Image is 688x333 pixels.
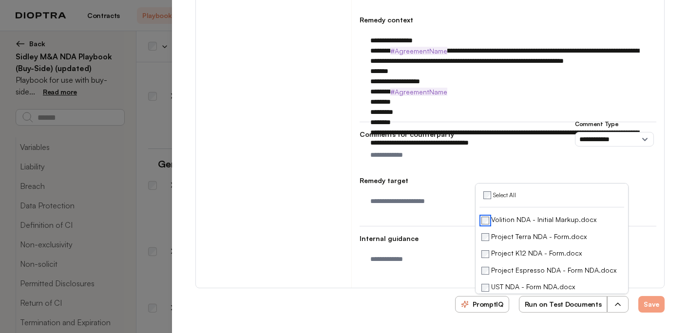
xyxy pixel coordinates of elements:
input: Project Espresso NDA - Form NDA.docx [481,267,489,275]
input: Project Terra NDA - Form.docx [481,233,489,241]
strong: #AgreementName [390,47,447,55]
button: Save [638,296,665,313]
input: Project K12 NDA - Form.docx [481,250,489,258]
h4: Remedy context [360,15,656,25]
label: Project Espresso NDA - Form NDA.docx [481,266,616,275]
input: UST NDA - Form NDA.docx [481,284,489,292]
input: Select All [483,191,491,199]
strong: #AgreementName [390,88,447,96]
h4: Comments for counterparty [360,129,656,139]
label: UST NDA - Form NDA.docx [481,282,575,292]
select: Comment Type [575,132,654,147]
h4: Remedy target [360,176,656,185]
button: Run on Test Documents [519,296,608,313]
input: Volition NDA - Initial Markup.docx [481,217,489,224]
label: Volition NDA - Initial Markup.docx [481,215,596,224]
h4: Internal guidance [360,234,656,243]
label: Project K12 NDA - Form.docx [481,249,582,258]
span: Select All [493,191,516,199]
h3: Comment Type [575,120,654,128]
label: Project Terra NDA - Form.docx [481,232,587,241]
button: PromptIQ [455,296,509,313]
